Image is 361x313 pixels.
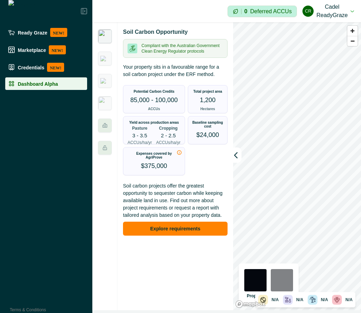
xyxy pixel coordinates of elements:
[123,28,188,36] p: Soil Carbon Opportunity
[5,25,87,40] a: Ready GrazeNEW!
[345,297,353,303] p: N/A
[156,139,180,146] p: ACCUs/ha/yr
[148,106,160,112] p: ACCUs
[50,28,67,37] p: NEW!
[18,64,44,70] p: Credentials
[196,130,219,140] p: $24,000
[18,30,47,35] p: Ready Graze
[244,9,247,14] p: 0
[192,121,223,128] p: Baseline sampling cost
[159,125,177,131] p: Cropping
[296,297,304,303] p: N/A
[47,63,64,72] p: NEW!
[5,77,87,90] a: Dashboard Alpha
[133,90,174,93] p: Potential Carbon Credits
[235,300,266,308] a: Mapbox logo
[123,63,228,78] p: Your property sits in a favourable range for a soil carbon project under the ERF method.
[100,56,109,61] img: greenham_logo.png
[5,43,87,57] a: MarketplaceNEW!
[128,139,152,146] p: ACCUs/ha/yr
[123,222,228,236] button: Explore requirements
[132,125,147,131] p: Pasture
[141,43,223,54] p: Compliant with the Australian Government Clean Energy Regulator protocols
[200,96,215,105] p: 1,200
[244,269,267,291] img: property preview
[130,96,178,105] p: 85,000 - 100,000
[200,106,215,112] p: Hectares
[271,269,293,291] img: rainfall preview
[193,90,222,93] p: Total project area
[10,307,46,312] a: Terms & Conditions
[141,161,167,171] p: $375,000
[128,152,180,159] p: Expenses covered by AgriProve
[247,293,264,299] p: Property
[100,78,109,84] img: greenham_never_ever.png
[129,121,179,124] p: Yield across production areas
[98,29,112,43] img: insight_carbon.png
[98,96,112,110] img: insight_readygraze.jpg
[347,26,358,36] button: Zoom in
[321,297,328,303] p: N/A
[5,60,87,75] a: CredentialsNEW!
[18,47,46,53] p: Marketplace
[132,133,147,138] p: 3 - 3.5
[18,81,58,86] p: Dashboard Alpha
[123,182,228,219] p: Soil carbon projects offer the greatest opportunity to sequester carbon while keeping available l...
[161,133,176,138] p: 2 - 2.5
[49,45,66,54] p: NEW!
[271,297,279,303] p: N/A
[347,36,358,46] button: Zoom out
[250,9,292,14] p: Deferred ACCUs
[233,22,361,310] canvas: Map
